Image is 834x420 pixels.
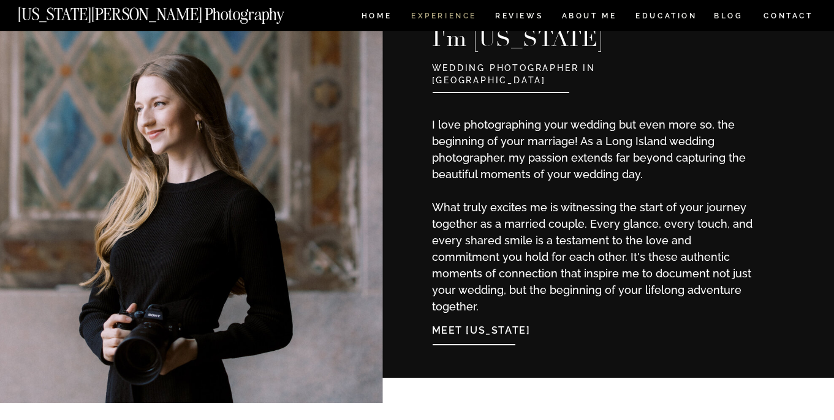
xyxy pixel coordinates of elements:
a: ABOUT ME [561,12,617,23]
p: I love photographing your wedding but even more so, the beginning of your marriage! As a Long Isl... [432,116,756,290]
a: [US_STATE][PERSON_NAME] Photography [18,6,325,17]
a: EDUCATION [634,12,699,23]
a: REVIEWS [495,12,541,23]
a: Meet [US_STATE] [432,315,565,341]
a: BLOG [714,12,743,23]
h3: I'm [US_STATE] [432,29,699,62]
h2: wedding photographer in [GEOGRAPHIC_DATA] [432,62,692,76]
a: HOME [359,12,394,23]
a: CONTACT [763,9,814,23]
a: Experience [411,12,476,23]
